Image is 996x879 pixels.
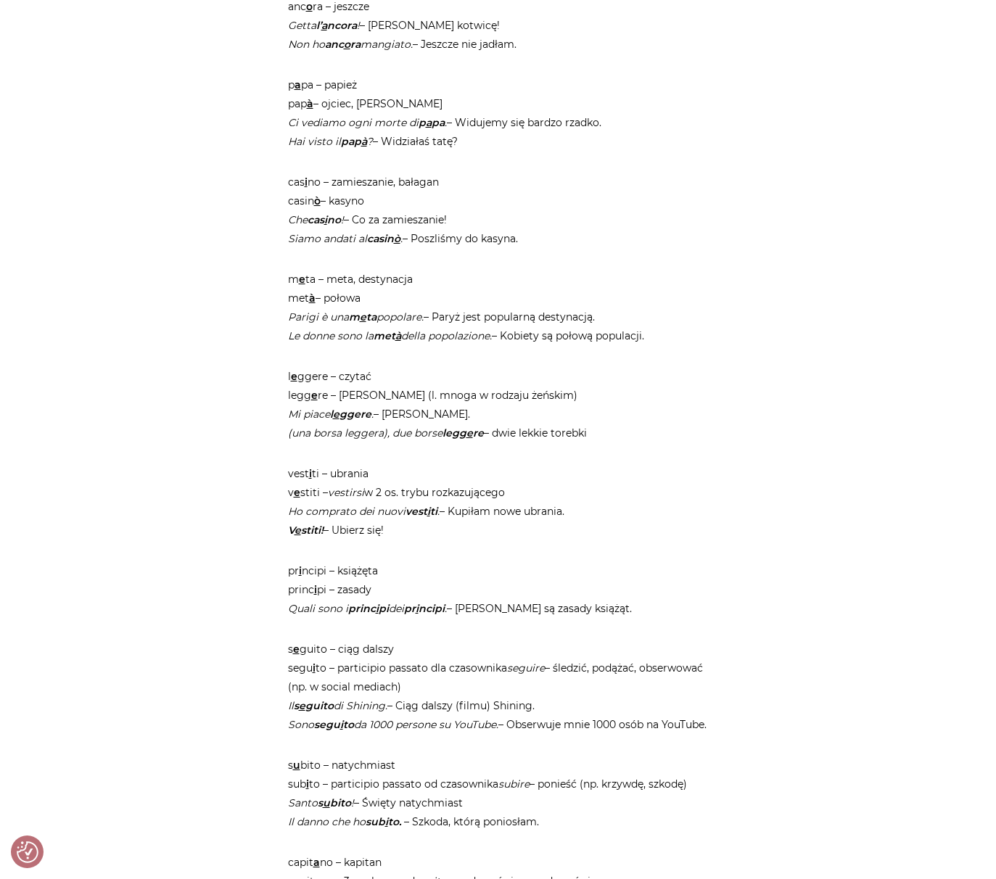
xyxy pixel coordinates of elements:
[295,78,301,91] span: a
[311,389,318,402] span: e
[288,602,447,615] em: Quali sono i dei .
[443,426,484,439] strong: legg re
[294,486,300,499] span: e
[288,756,709,831] p: s bito – natychmiast sub to – participio passato od czasownika – ponieść (np. krzywdę, szkodę) – ...
[288,38,413,51] em: Non ho mangiato.
[299,273,305,286] span: e
[293,643,300,656] span: e
[374,329,401,342] strong: met
[348,602,389,615] strong: princ pi
[17,841,38,863] button: Preferencje co do zgód
[288,232,403,245] em: Siamo andati al .
[293,759,300,772] span: u
[340,718,343,731] span: i
[427,505,430,518] span: i
[288,718,498,731] em: Sono da 1000 persone su YouTube.
[309,292,316,305] span: à
[288,367,709,442] p: l ggere – czytać legg re – [PERSON_NAME] (l. mnoga w rodzaju żeńskim) – [PERSON_NAME]. – dwie lek...
[404,602,445,615] strong: pr ncipi
[395,329,401,342] span: à
[288,173,709,248] p: cas no – zamieszanie, bałagan casin – kasyno – Co za zamieszanie! – Poszliśmy do kasyna.
[308,213,341,226] strong: cas no
[321,19,327,32] span: a
[333,408,339,421] span: e
[341,135,367,148] strong: pap
[406,505,437,518] strong: vest ti
[288,329,492,342] em: Le donne sono la della popolazione.
[288,505,440,518] em: Ho comprato dei nuovi .
[330,408,371,421] strong: l ggere
[309,467,312,480] span: i
[318,796,351,809] strong: s bito
[288,426,484,439] em: (una borsa leggera), due borse
[288,75,709,151] p: p pa – papież pap – ojciec, [PERSON_NAME] – Widujemy się bardzo rzadko. – Widziałaś tatę?
[314,718,354,731] strong: segu to
[288,270,709,345] p: m ta – meta, destynacja met – połowa – Paryż jest popularną destynacją. – Kobiety są połową popul...
[328,486,364,499] em: vestirsi
[288,796,354,809] em: Santo !
[295,524,301,537] span: e
[299,699,305,712] span: e
[288,640,709,734] p: s guito – ciąg dalszy segu to – participio passato dla czasownika – śledzić, podążać, obserwować ...
[17,841,38,863] img: Revisit consent button
[344,38,350,51] span: o
[314,194,321,207] span: ò
[394,232,400,245] span: ò
[288,213,344,226] em: Che !
[313,856,320,869] span: a
[288,19,360,32] em: Getta !
[367,232,400,245] strong: casin
[288,561,709,618] p: pr ncipi – książęta princ pi – zasady – [PERSON_NAME] są zasady książąt.
[349,310,376,323] strong: m ta
[361,135,367,148] span: à
[416,602,419,615] span: i
[288,310,424,323] em: Parigi è una popolare.
[294,699,334,712] strong: s guito
[507,661,545,674] em: seguire
[426,116,432,129] span: a
[316,19,357,32] strong: l’ ncora
[306,777,309,791] span: i
[466,426,473,439] span: e
[325,38,361,51] strong: anc ra
[419,116,445,129] strong: p pa
[291,370,297,383] span: e
[288,408,374,421] em: Mi piace .
[313,661,316,674] span: i
[288,699,387,712] em: Il di Shining.
[498,777,530,791] em: subire
[307,97,313,110] span: à
[288,116,447,129] em: Ci vediamo ogni morte di .
[305,176,308,189] span: i
[288,815,404,828] em: Il danno che ho
[360,310,366,323] span: e
[323,796,330,809] span: u
[376,602,379,615] span: i
[314,583,317,596] span: i
[366,815,401,828] strong: sub to.
[288,464,709,540] p: vest ti – ubrania v stiti – w 2 os. trybu rozkazującego – Kupiłam nowe ubrania. – Ubierz się!
[288,135,373,148] em: Hai visto il ?
[324,213,327,226] span: i
[288,524,324,537] em: V stiti!
[299,564,302,577] span: i
[385,815,388,828] span: i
